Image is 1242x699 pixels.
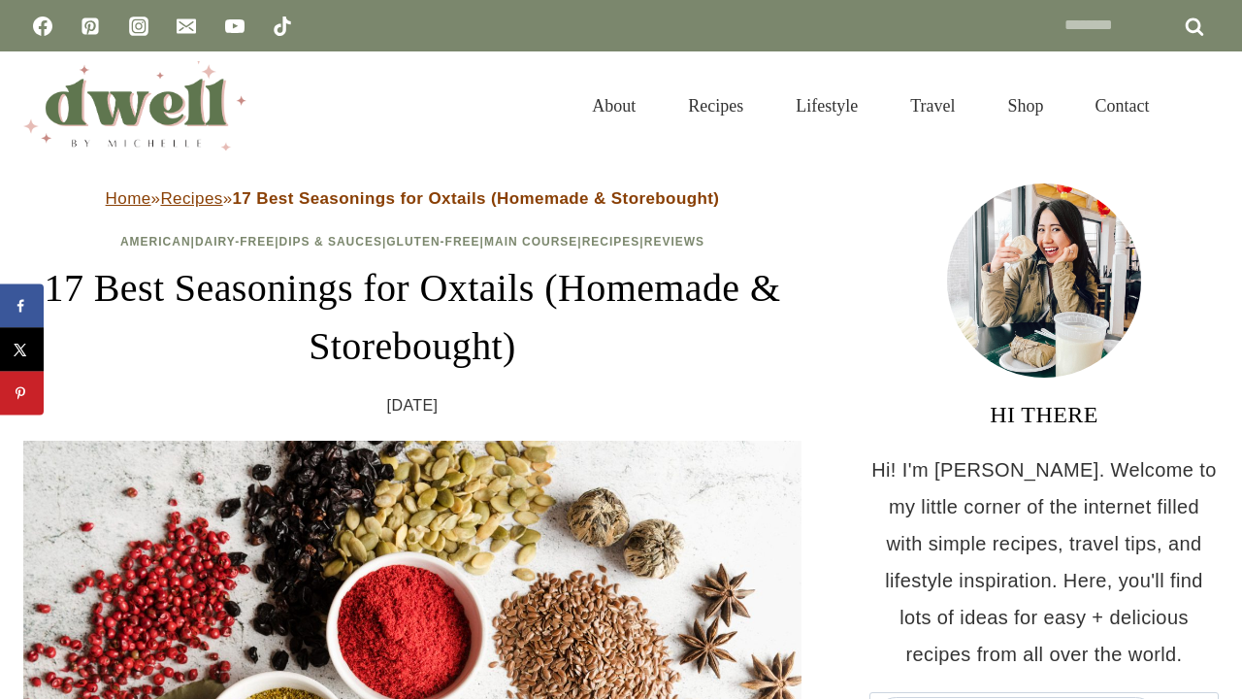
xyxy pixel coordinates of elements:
a: Recipes [160,189,222,208]
a: American [120,235,191,249]
a: TikTok [263,7,302,46]
nav: Primary Navigation [566,72,1176,140]
button: View Search Form [1186,89,1219,122]
a: Reviews [644,235,704,249]
a: Email [167,7,206,46]
strong: 17 Best Seasonings for Oxtails (Homemade & Storebought) [233,189,720,208]
time: [DATE] [387,391,439,420]
a: Home [106,189,151,208]
a: Travel [884,72,981,140]
a: Dairy-Free [195,235,275,249]
span: | | | | | | [120,235,704,249]
a: Recipes [662,72,769,140]
h3: HI THERE [869,397,1219,432]
a: Lifestyle [769,72,884,140]
a: YouTube [215,7,254,46]
a: Main Course [484,235,577,249]
a: Instagram [119,7,158,46]
span: » » [106,189,720,208]
h1: 17 Best Seasonings for Oxtails (Homemade & Storebought) [23,259,801,376]
img: DWELL by michelle [23,61,246,150]
a: Recipes [582,235,640,249]
a: Shop [981,72,1069,140]
a: Pinterest [71,7,110,46]
a: Facebook [23,7,62,46]
a: Contact [1069,72,1176,140]
a: About [566,72,662,140]
a: Gluten-Free [386,235,479,249]
p: Hi! I'm [PERSON_NAME]. Welcome to my little corner of the internet filled with simple recipes, tr... [869,451,1219,673]
a: Dips & Sauces [279,235,382,249]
